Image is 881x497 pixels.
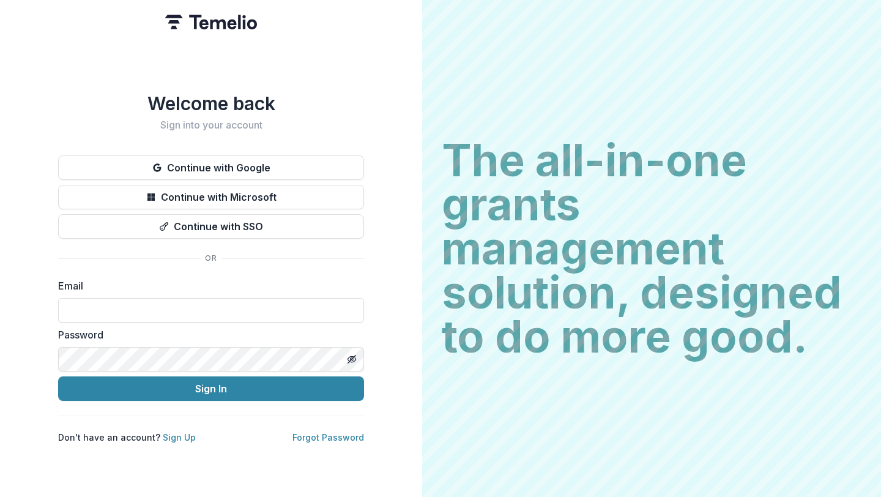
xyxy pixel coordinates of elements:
[58,376,364,401] button: Sign In
[58,327,357,342] label: Password
[292,432,364,443] a: Forgot Password
[163,432,196,443] a: Sign Up
[58,155,364,180] button: Continue with Google
[165,15,257,29] img: Temelio
[58,278,357,293] label: Email
[342,349,362,369] button: Toggle password visibility
[58,92,364,114] h1: Welcome back
[58,119,364,131] h2: Sign into your account
[58,185,364,209] button: Continue with Microsoft
[58,214,364,239] button: Continue with SSO
[58,431,196,444] p: Don't have an account?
